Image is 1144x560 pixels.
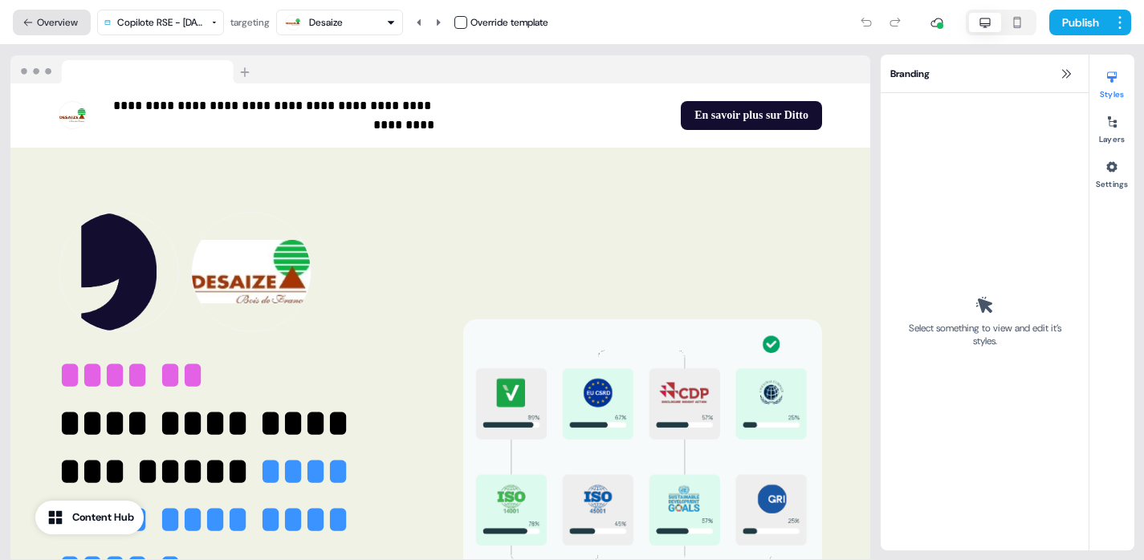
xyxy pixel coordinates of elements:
button: Layers [1089,109,1134,144]
div: Content Hub [72,509,134,526]
button: Content Hub [35,501,144,534]
div: Copilote RSE - [DATE] (Contact Level) Copy [117,14,206,30]
div: En savoir plus sur Ditto [447,101,823,130]
div: Branding [881,55,1089,93]
img: Browser topbar [10,55,257,84]
button: Overview [13,10,91,35]
div: Select something to view and edit it’s styles. [903,322,1066,347]
button: Desaize [276,10,403,35]
div: Desaize [309,14,343,30]
button: Settings [1089,154,1134,189]
div: Override template [470,14,548,30]
button: En savoir plus sur Ditto [681,101,822,130]
div: targeting [230,14,270,30]
button: Publish [1049,10,1109,35]
button: Styles [1089,64,1134,99]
